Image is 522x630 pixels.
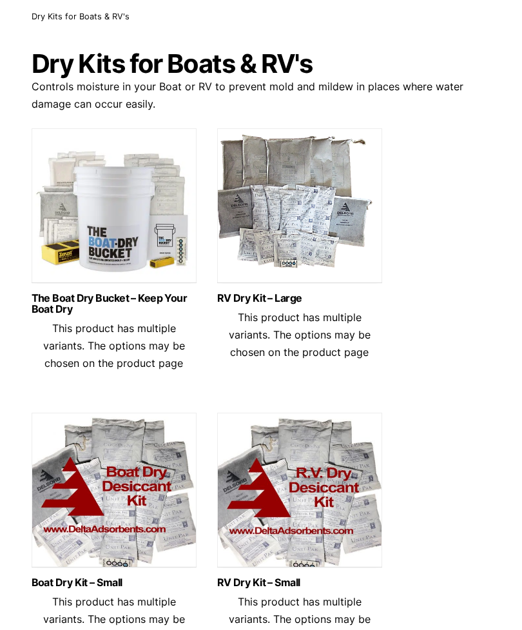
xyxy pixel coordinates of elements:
[43,322,185,370] span: This product has multiple variants. The options may be chosen on the product page
[217,578,382,589] a: RV Dry Kit – Small
[32,129,197,290] img: The Boat Dry Bucket
[32,293,197,315] a: The Boat Dry Bucket – Keep Your Boat Dry
[217,293,382,304] a: RV Dry Kit – Large
[229,311,371,359] span: This product has multiple variants. The options may be chosen on the product page
[32,578,197,589] a: Boat Dry Kit – Small
[32,79,491,113] p: Controls moisture in your Boat or RV to prevent mold and mildew in places where water damage can ...
[32,12,130,22] span: Dry Kits for Boats & RV's
[32,50,491,79] h1: Dry Kits for Boats & RV's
